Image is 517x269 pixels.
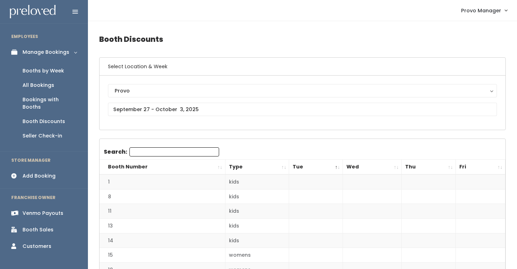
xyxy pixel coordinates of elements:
div: Add Booking [23,172,56,180]
td: kids [225,233,289,248]
h6: Select Location & Week [100,58,505,76]
label: Search: [104,147,219,156]
th: Type: activate to sort column ascending [225,160,289,175]
button: Provo [108,84,497,97]
th: Fri: activate to sort column ascending [455,160,505,175]
th: Booth Number: activate to sort column ascending [100,160,225,175]
input: Search: [129,147,219,156]
div: Booth Sales [23,226,53,233]
td: 1 [100,174,225,189]
td: womens [225,248,289,263]
td: kids [225,219,289,233]
th: Thu: activate to sort column ascending [401,160,455,175]
td: kids [225,204,289,219]
td: 11 [100,204,225,219]
td: 15 [100,248,225,263]
div: All Bookings [23,82,54,89]
h4: Booth Discounts [99,30,506,49]
img: preloved logo [10,5,56,19]
div: Seller Check-in [23,132,62,140]
div: Manage Bookings [23,49,69,56]
div: Venmo Payouts [23,210,63,217]
th: Wed: activate to sort column ascending [343,160,401,175]
th: Tue: activate to sort column descending [289,160,343,175]
div: Customers [23,243,51,250]
div: Booths by Week [23,67,64,75]
div: Provo [115,87,490,95]
td: 8 [100,189,225,204]
a: Provo Manager [454,3,514,18]
td: 14 [100,233,225,248]
td: 13 [100,219,225,233]
input: September 27 - October 3, 2025 [108,103,497,116]
td: kids [225,174,289,189]
div: Booth Discounts [23,118,65,125]
td: kids [225,189,289,204]
div: Bookings with Booths [23,96,77,111]
span: Provo Manager [461,7,501,14]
